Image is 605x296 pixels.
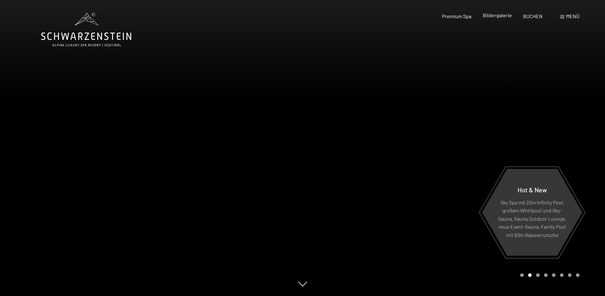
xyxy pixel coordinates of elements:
div: Carousel Page 5 [552,273,556,277]
div: Carousel Page 7 [568,273,572,277]
a: BUCHEN [523,13,542,19]
a: Premium Spa [442,13,471,19]
a: Hot & New Sky Spa mit 23m Infinity Pool, großem Whirlpool und Sky-Sauna, Sauna Outdoor Lounge, ne... [482,168,583,256]
div: Carousel Page 2 (Current Slide) [528,273,532,277]
p: Sky Spa mit 23m Infinity Pool, großem Whirlpool und Sky-Sauna, Sauna Outdoor Lounge, neue Event-S... [498,198,567,239]
div: Carousel Page 8 [576,273,579,277]
div: Carousel Page 6 [560,273,564,277]
a: Bildergalerie [483,12,512,18]
div: Carousel Page 1 [520,273,524,277]
span: Hot & New [518,186,547,193]
span: Menü [566,13,579,19]
div: Carousel Page 4 [544,273,548,277]
div: Carousel Page 3 [536,273,540,277]
div: Carousel Pagination [518,273,579,277]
